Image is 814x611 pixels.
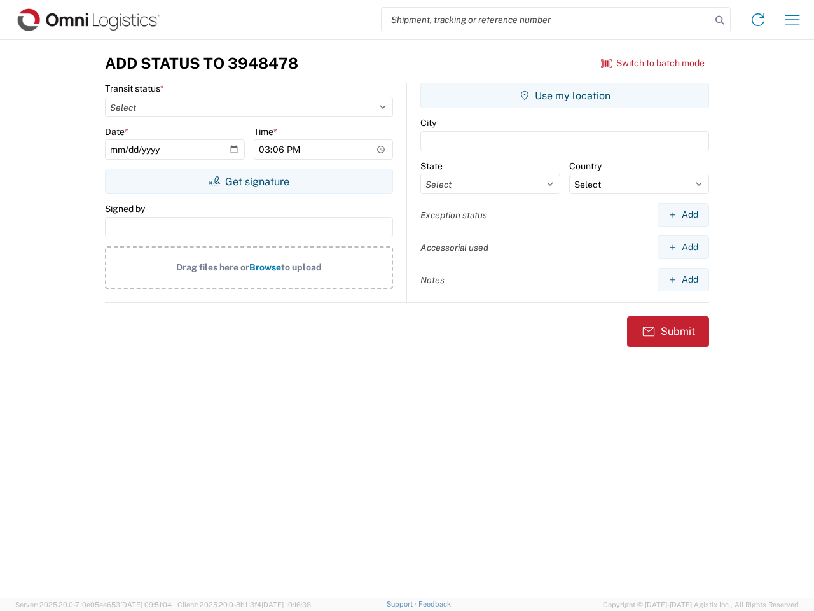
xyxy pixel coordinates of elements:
[281,262,322,272] span: to upload
[418,600,451,608] a: Feedback
[387,600,418,608] a: Support
[105,54,298,73] h3: Add Status to 3948478
[569,160,602,172] label: Country
[176,262,249,272] span: Drag files here or
[627,316,709,347] button: Submit
[105,169,393,194] button: Get signature
[420,117,436,129] label: City
[420,242,488,253] label: Accessorial used
[105,203,145,214] label: Signed by
[15,601,172,608] span: Server: 2025.20.0-710e05ee653
[658,203,709,227] button: Add
[420,160,443,172] label: State
[658,268,709,291] button: Add
[382,8,711,32] input: Shipment, tracking or reference number
[420,274,445,286] label: Notes
[249,262,281,272] span: Browse
[420,83,709,108] button: Use my location
[105,83,164,94] label: Transit status
[105,126,128,137] label: Date
[420,209,487,221] label: Exception status
[177,601,311,608] span: Client: 2025.20.0-8b113f4
[658,235,709,259] button: Add
[254,126,277,137] label: Time
[120,601,172,608] span: [DATE] 09:51:04
[603,599,799,610] span: Copyright © [DATE]-[DATE] Agistix Inc., All Rights Reserved
[601,53,705,74] button: Switch to batch mode
[261,601,311,608] span: [DATE] 10:16:38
